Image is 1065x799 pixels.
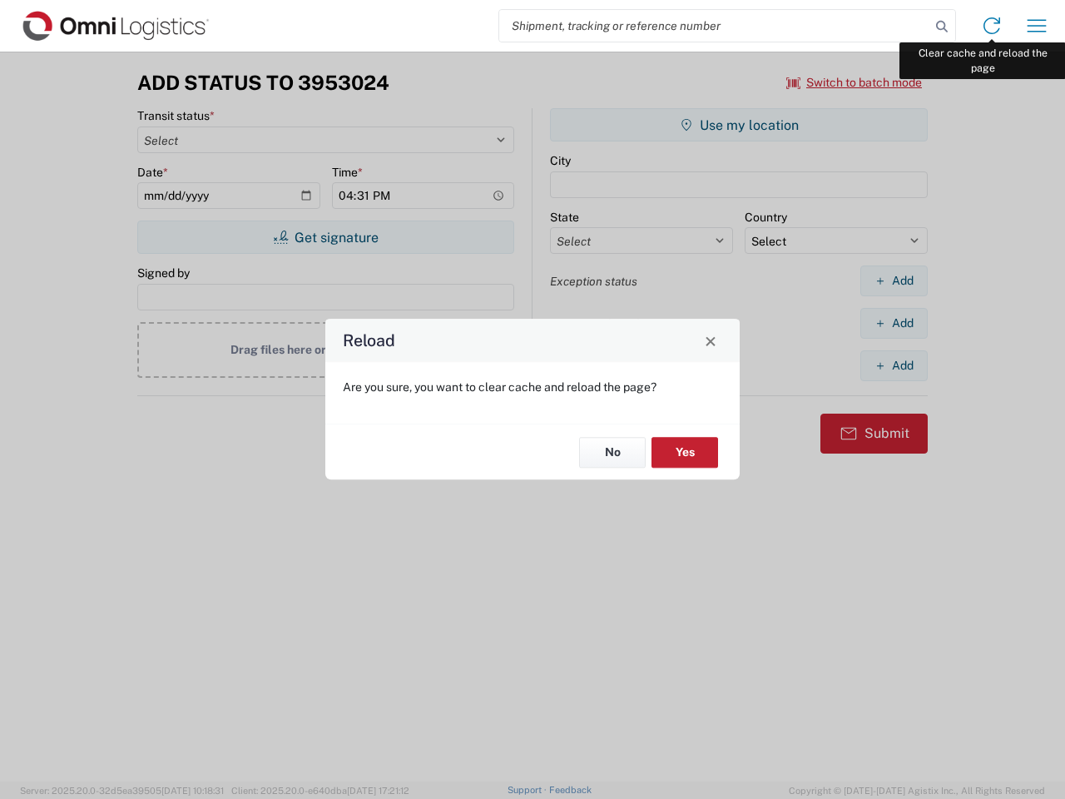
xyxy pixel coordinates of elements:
input: Shipment, tracking or reference number [499,10,930,42]
button: Yes [651,437,718,468]
h4: Reload [343,329,395,353]
p: Are you sure, you want to clear cache and reload the page? [343,380,722,395]
button: No [579,437,646,468]
button: Close [699,329,722,352]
